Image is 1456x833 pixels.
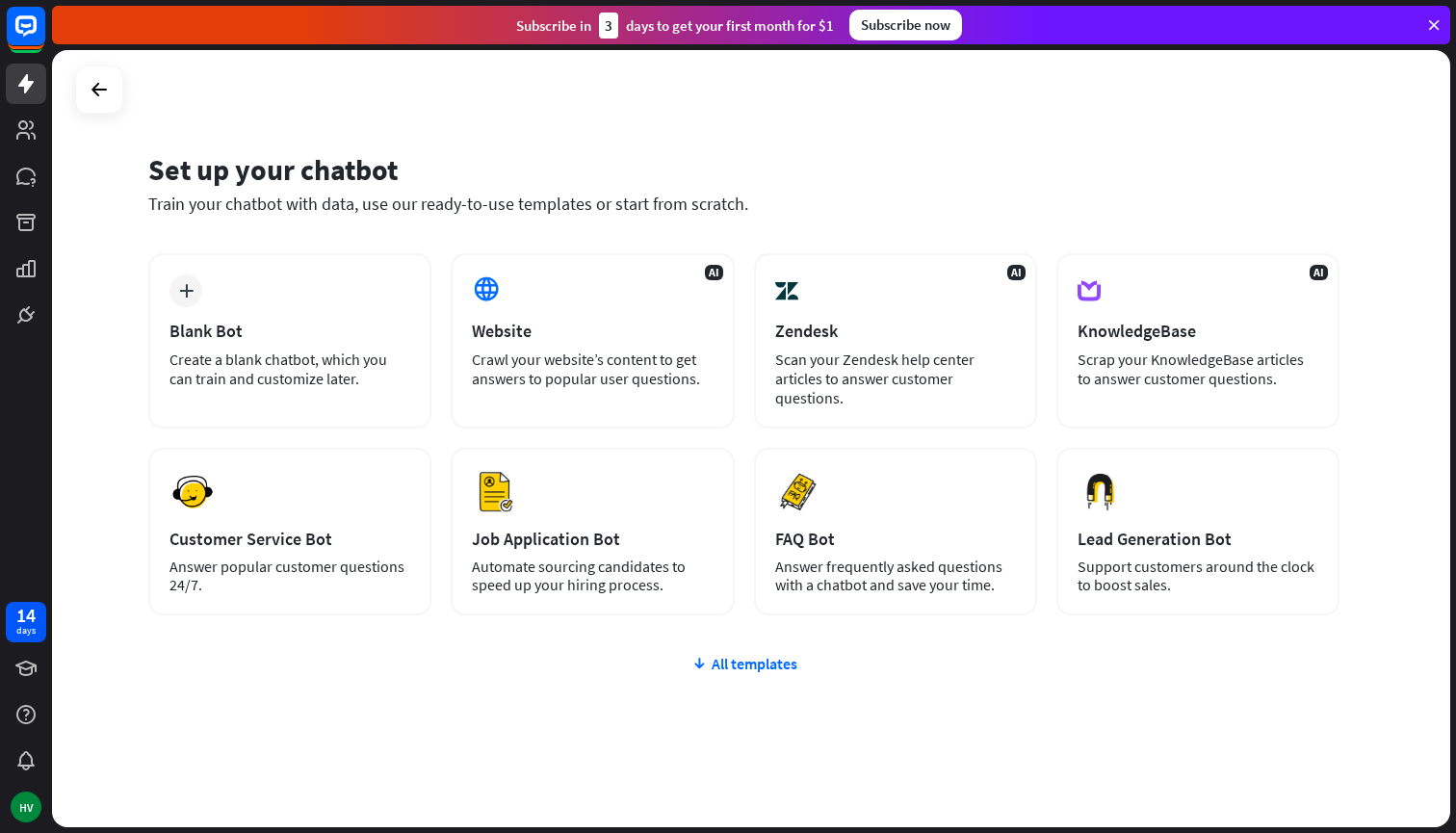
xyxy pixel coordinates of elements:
div: Subscribe now [849,10,962,40]
div: 14 [16,607,36,624]
div: 3 [599,13,618,39]
a: 14 days [6,602,46,642]
div: HV [11,792,41,822]
div: days [16,624,36,638]
div: Subscribe in days to get your first month for $1 [516,13,834,39]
